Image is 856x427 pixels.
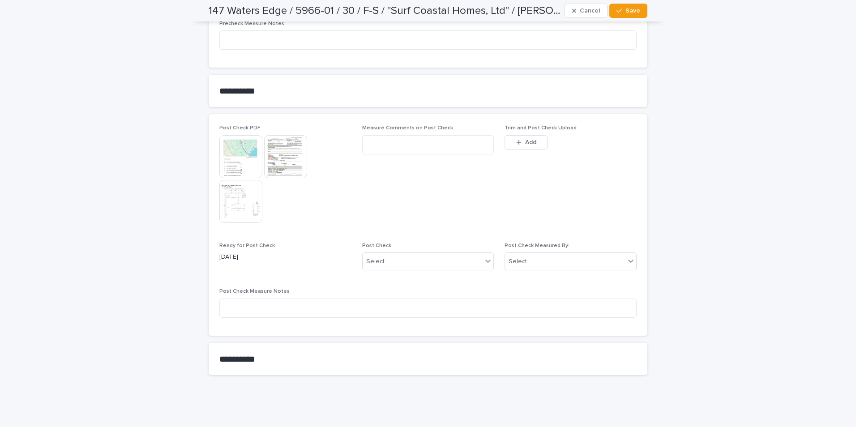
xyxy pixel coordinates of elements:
[625,8,640,14] span: Save
[219,21,284,26] span: Precheck Measure Notes
[565,4,608,18] button: Cancel
[509,257,531,266] div: Select...
[505,135,548,149] button: Add
[362,243,391,248] span: Post Check
[219,243,275,248] span: Ready for Post Check
[362,125,453,131] span: Measure Comments on Post Check
[219,125,261,131] span: Post Check PDF
[505,243,569,248] span: Post Check Measured By:
[209,4,561,17] h2: 147 Waters Edge / 5966-01 / 30 / F-S / "Surf Coastal Homes, Ltd" / Michael Tarantino
[609,4,647,18] button: Save
[580,8,600,14] span: Cancel
[366,257,389,266] div: Select...
[505,125,577,131] span: Trim and Post Check Upload
[219,289,290,294] span: Post Check Measure Notes
[525,139,536,145] span: Add
[219,252,351,262] p: [DATE]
